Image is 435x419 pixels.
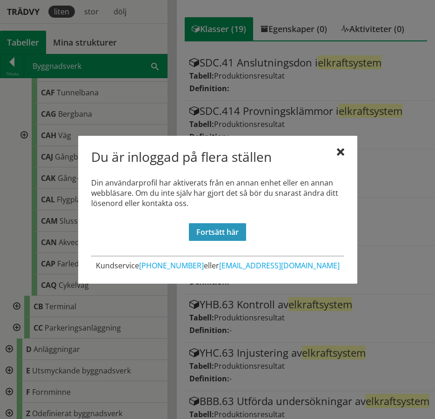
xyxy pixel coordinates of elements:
[91,178,344,208] div: Din användarprofil har aktiverats från en annan enhet eller en annan webbläsare. Om du inte själv...
[91,149,344,168] div: Du är inloggad på flera ställen
[96,260,340,271] span: Kundservice eller
[139,260,204,271] a: [PHONE_NUMBER]
[189,223,246,241] a: Fortsätt här
[219,260,340,271] a: [EMAIL_ADDRESS][DOMAIN_NAME]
